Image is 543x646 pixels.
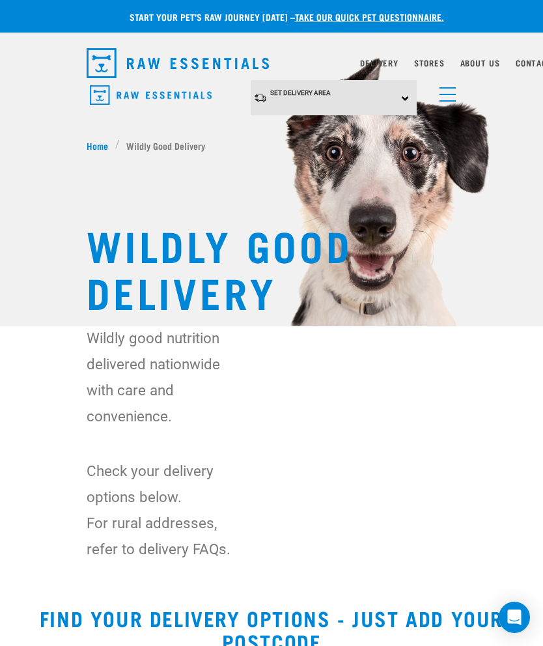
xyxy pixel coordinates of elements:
a: menu [433,79,456,103]
p: Check your delivery options below. For rural addresses, refer to delivery FAQs. [87,458,234,562]
a: About Us [460,61,500,65]
a: Delivery [360,61,398,65]
a: Home [87,139,115,152]
h1: Wildly Good Delivery [87,221,456,315]
a: Stores [414,61,445,65]
nav: breadcrumbs [87,139,456,152]
nav: dropdown navigation [76,43,467,83]
p: Wildly good nutrition delivered nationwide with care and convenience. [87,325,234,429]
span: Set Delivery Area [270,89,331,96]
img: Raw Essentials Logo [87,48,269,78]
img: Raw Essentials Logo [90,85,212,105]
a: take our quick pet questionnaire. [295,14,444,19]
span: Home [87,139,108,152]
div: Open Intercom Messenger [499,602,530,633]
img: van-moving.png [254,92,267,103]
